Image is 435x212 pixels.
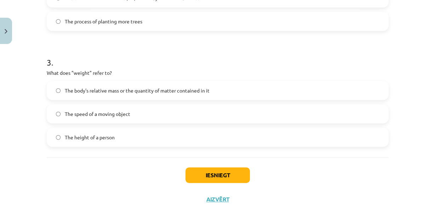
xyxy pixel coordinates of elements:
span: The speed of a moving object [65,110,130,118]
span: The body's relative mass or the quantity of matter contained in it [65,87,210,94]
p: What does "weight" refer to? [47,69,389,77]
span: The height of a person [65,134,115,141]
img: icon-close-lesson-0947bae3869378f0d4975bcd49f059093ad1ed9edebbc8119c70593378902aed.svg [5,29,7,34]
button: Iesniegt [185,167,250,183]
span: The process of planting more trees [65,18,142,25]
input: The height of a person [56,135,61,140]
input: The body's relative mass or the quantity of matter contained in it [56,88,61,93]
h1: 3 . [47,45,389,67]
input: The process of planting more trees [56,19,61,24]
button: Aizvērt [204,196,231,203]
input: The speed of a moving object [56,112,61,116]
